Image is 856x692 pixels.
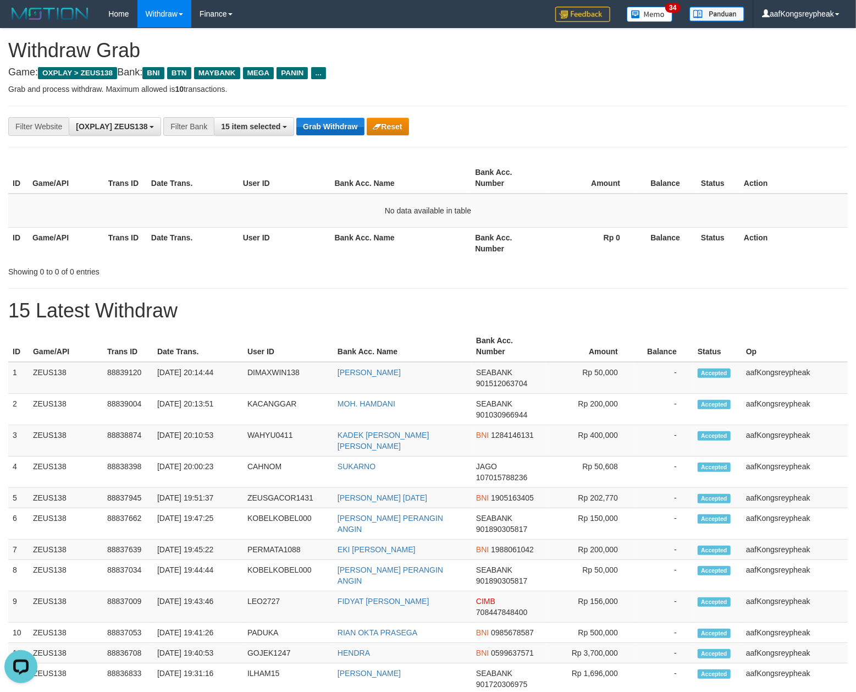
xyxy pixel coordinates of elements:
img: panduan.png [689,7,744,21]
th: Date Trans. [147,162,239,194]
td: 88837009 [103,591,153,623]
span: Copy 0985678587 to clipboard [491,628,534,637]
td: [DATE] 20:14:44 [153,362,243,394]
td: - [634,560,693,591]
td: - [634,508,693,540]
a: [PERSON_NAME] [DATE] [338,493,427,502]
td: 88837034 [103,560,153,591]
a: SUKARNO [338,462,375,471]
td: Rp 500,000 [546,623,634,643]
span: MAYBANK [194,67,240,79]
th: Game/API [28,162,104,194]
h1: 15 Latest Withdraw [8,300,848,322]
td: aafKongsreypheak [742,508,848,540]
td: GOJEK1247 [243,643,333,663]
div: Filter Bank [163,117,214,136]
th: Bank Acc. Number [472,331,546,362]
td: KOBELKOBEL000 [243,560,333,591]
span: Accepted [698,514,731,524]
td: 1 [8,362,29,394]
td: PADUKA [243,623,333,643]
span: BNI [476,649,489,657]
a: EKI [PERSON_NAME] [338,545,416,554]
td: 5 [8,488,29,508]
td: CAHNOM [243,457,333,488]
td: ZEUS138 [29,508,103,540]
th: Amount [546,331,634,362]
td: aafKongsreypheak [742,457,848,488]
th: Balance [634,331,693,362]
td: PERMATA1088 [243,540,333,560]
th: Bank Acc. Name [330,162,471,194]
td: [DATE] 20:00:23 [153,457,243,488]
td: [DATE] 19:45:22 [153,540,243,560]
span: PANIN [277,67,308,79]
button: Grab Withdraw [296,118,364,135]
td: [DATE] 19:44:44 [153,560,243,591]
td: - [634,362,693,394]
th: Balance [637,227,697,259]
span: [OXPLAY] ZEUS138 [76,122,147,131]
img: Feedback.jpg [555,7,610,22]
td: Rp 200,000 [546,394,634,425]
button: Reset [367,118,409,135]
td: 88839120 [103,362,153,394]
span: Copy 901512063704 to clipboard [476,379,527,388]
th: Date Trans. [147,227,239,259]
th: ID [8,162,28,194]
td: [DATE] 19:47:25 [153,508,243,540]
td: ZEUS138 [29,643,103,663]
th: User ID [239,162,330,194]
span: MEGA [243,67,274,79]
td: [DATE] 19:43:46 [153,591,243,623]
span: Copy 901890305817 to clipboard [476,525,527,534]
span: Accepted [698,649,731,658]
td: ZEUS138 [29,591,103,623]
span: Copy 1905163405 to clipboard [491,493,534,502]
td: [DATE] 20:10:53 [153,425,243,457]
div: Filter Website [8,117,69,136]
td: aafKongsreypheak [742,560,848,591]
span: 15 item selected [221,122,280,131]
td: [DATE] 19:40:53 [153,643,243,663]
td: aafKongsreypheak [742,540,848,560]
a: [PERSON_NAME] PERANGIN ANGIN [338,565,443,585]
span: Accepted [698,546,731,555]
span: OXPLAY > ZEUS138 [38,67,117,79]
td: 88837945 [103,488,153,508]
button: [OXPLAY] ZEUS138 [69,117,161,136]
td: aafKongsreypheak [742,488,848,508]
th: Trans ID [104,162,147,194]
button: 15 item selected [214,117,294,136]
span: Accepted [698,566,731,575]
td: aafKongsreypheak [742,362,848,394]
th: ID [8,331,29,362]
img: MOTION_logo.png [8,6,92,22]
td: 88837662 [103,508,153,540]
span: BNI [476,628,489,637]
td: aafKongsreypheak [742,425,848,457]
th: Game/API [29,331,103,362]
span: SEABANK [476,368,512,377]
a: [PERSON_NAME] [338,368,401,377]
td: DIMAXWIN138 [243,362,333,394]
td: Rp 400,000 [546,425,634,457]
td: 88838398 [103,457,153,488]
th: Action [739,227,848,259]
span: SEABANK [476,514,512,523]
td: 7 [8,540,29,560]
td: 4 [8,457,29,488]
td: ZEUS138 [29,540,103,560]
th: Bank Acc. Name [333,331,472,362]
td: - [634,591,693,623]
th: Bank Acc. Name [330,227,471,259]
span: Copy 0599637571 to clipboard [491,649,534,657]
td: Rp 50,000 [546,362,634,394]
td: [DATE] 20:13:51 [153,394,243,425]
span: Copy 901890305817 to clipboard [476,576,527,585]
td: KOBELKOBEL000 [243,508,333,540]
td: 10 [8,623,29,643]
span: BNI [476,493,489,502]
td: ZEUS138 [29,362,103,394]
td: Rp 150,000 [546,508,634,540]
